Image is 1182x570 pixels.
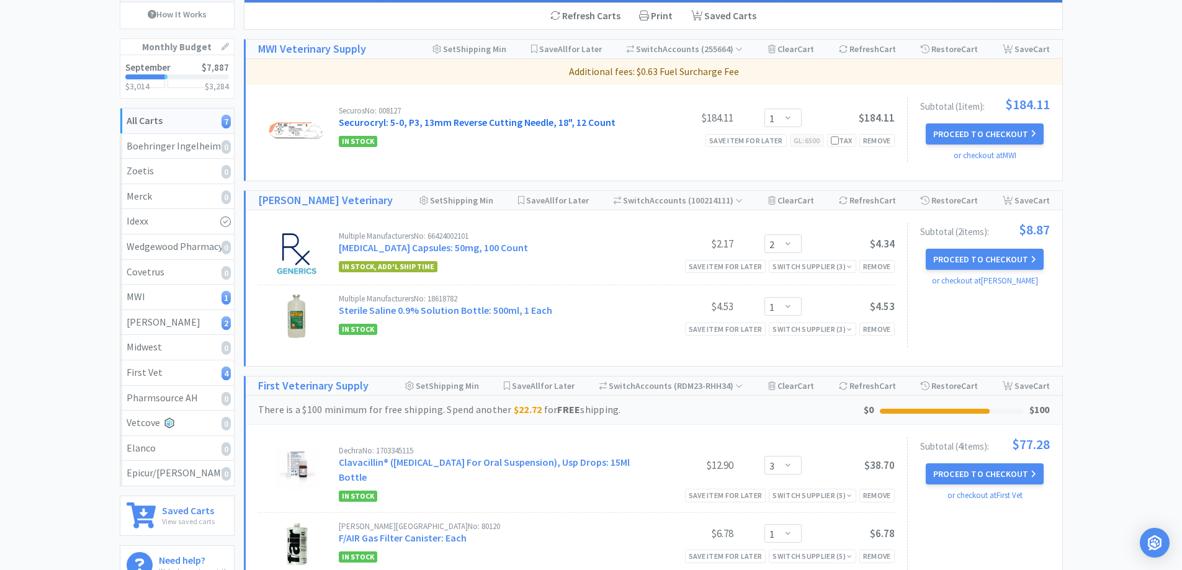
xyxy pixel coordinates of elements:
div: Refresh Carts [541,3,630,29]
span: Cart [797,195,814,206]
img: c40b6d99ca984152bc78f8974c902b9b_155873.jpeg [275,295,318,338]
i: 1 [222,291,231,305]
div: $6.78 [640,526,733,541]
h2: September [125,63,171,72]
span: $38.70 [864,458,895,472]
div: Restore [921,191,978,210]
img: ee9ca9f190c4425ca3f46628aa735708_201210.jpeg [275,232,318,275]
span: Switch [636,43,663,55]
span: $7,887 [202,61,229,73]
div: Shipping Min [419,191,493,210]
div: $2.17 [640,236,733,251]
img: 0cc4cbead3684939863065ed4ab24ead_20590.png [284,522,309,566]
div: Save [1003,376,1050,395]
div: Restore [921,376,978,395]
a: or checkout at MWI [954,150,1016,161]
a: All Carts7 [120,109,234,134]
i: 7 [222,115,231,128]
div: [PERSON_NAME][GEOGRAPHIC_DATA] No: 80120 [339,522,640,530]
div: Save item for later [685,550,766,563]
div: Switch Supplier ( 3 ) [772,323,852,335]
a: Covetrus0 [120,260,234,285]
div: Shipping Min [432,40,506,58]
div: Remove [859,550,895,563]
span: $77.28 [1012,437,1050,451]
span: Cart [961,43,978,55]
div: Boehringer Ingelheim [127,138,228,154]
i: 0 [222,341,231,355]
div: Midwest [127,339,228,355]
div: MWI [127,289,228,305]
div: Shipping Min [405,376,479,395]
i: 0 [222,241,231,254]
span: Save for Later [539,43,602,55]
span: Cart [961,195,978,206]
span: Cart [879,380,896,391]
a: Idexx [120,209,234,234]
div: GL: 6500 [790,134,824,147]
span: $3,014 [125,81,150,92]
span: In Stock [339,324,377,335]
a: Securocryl: 5-0, P3, 13mm Reverse Cutting Needle, 18", 12 Count [339,116,616,128]
a: MWI Veterinary Supply [258,40,366,58]
span: Set [443,43,456,55]
div: Merck [127,189,228,205]
span: Cart [879,43,896,55]
a: [MEDICAL_DATA] Capsules: 50mg, 100 Count [339,241,528,254]
span: Cart [1033,43,1050,55]
button: Proceed to Checkout [926,123,1044,145]
div: $100 [1029,402,1050,418]
a: Merck0 [120,184,234,210]
a: Boehringer Ingelheim0 [120,134,234,159]
div: Clear [768,376,814,395]
div: Refresh [839,191,896,210]
div: $0 [864,402,874,418]
div: $12.90 [640,458,733,473]
a: Vetcove0 [120,411,234,436]
span: Switch [623,195,650,206]
a: Saved Carts [682,3,766,29]
div: Restore [921,40,978,58]
span: Switch [609,380,635,391]
span: Cart [1033,380,1050,391]
div: Refresh [839,376,896,395]
div: Switch Supplier ( 5 ) [772,489,852,501]
div: Tax [831,135,853,146]
span: Set [430,195,443,206]
div: $4.53 [640,299,733,314]
div: Accounts [627,40,743,58]
div: Switch Supplier ( 3 ) [772,261,852,272]
span: $184.11 [1005,97,1050,111]
div: Securos No: 008127 [339,107,640,115]
div: Refresh [839,40,896,58]
span: Cart [961,380,978,391]
a: First Veterinary Supply [258,377,369,395]
div: Switch Supplier ( 5 ) [772,550,852,562]
a: Saved CartsView saved carts [120,496,235,536]
div: Open Intercom Messenger [1140,528,1170,558]
a: Zoetis0 [120,159,234,184]
div: Dechra No: 1703345115 [339,447,640,455]
i: 0 [222,442,231,456]
div: Remove [859,489,895,502]
span: In stock, add'l ship time [339,261,437,272]
div: Remove [859,134,895,147]
div: Remove [859,323,895,336]
i: 0 [222,392,231,406]
span: All [558,43,568,55]
div: Save item for later [685,260,766,273]
div: First Vet [127,365,228,381]
div: Save [1003,191,1050,210]
div: There is a $100 minimum for free shipping. Spend another for shipping. [258,402,864,418]
span: $4.53 [870,300,895,313]
div: Idexx [127,213,228,229]
i: 0 [222,140,231,154]
span: Save for Later [526,195,589,206]
i: 0 [222,417,231,430]
div: Subtotal ( 1 item ): [920,97,1050,111]
a: Pharmsource AH0 [120,386,234,411]
button: Proceed to Checkout [926,249,1044,270]
span: In Stock [339,551,377,563]
div: Subtotal ( 2 item s ): [920,223,1050,236]
span: Cart [879,195,896,206]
